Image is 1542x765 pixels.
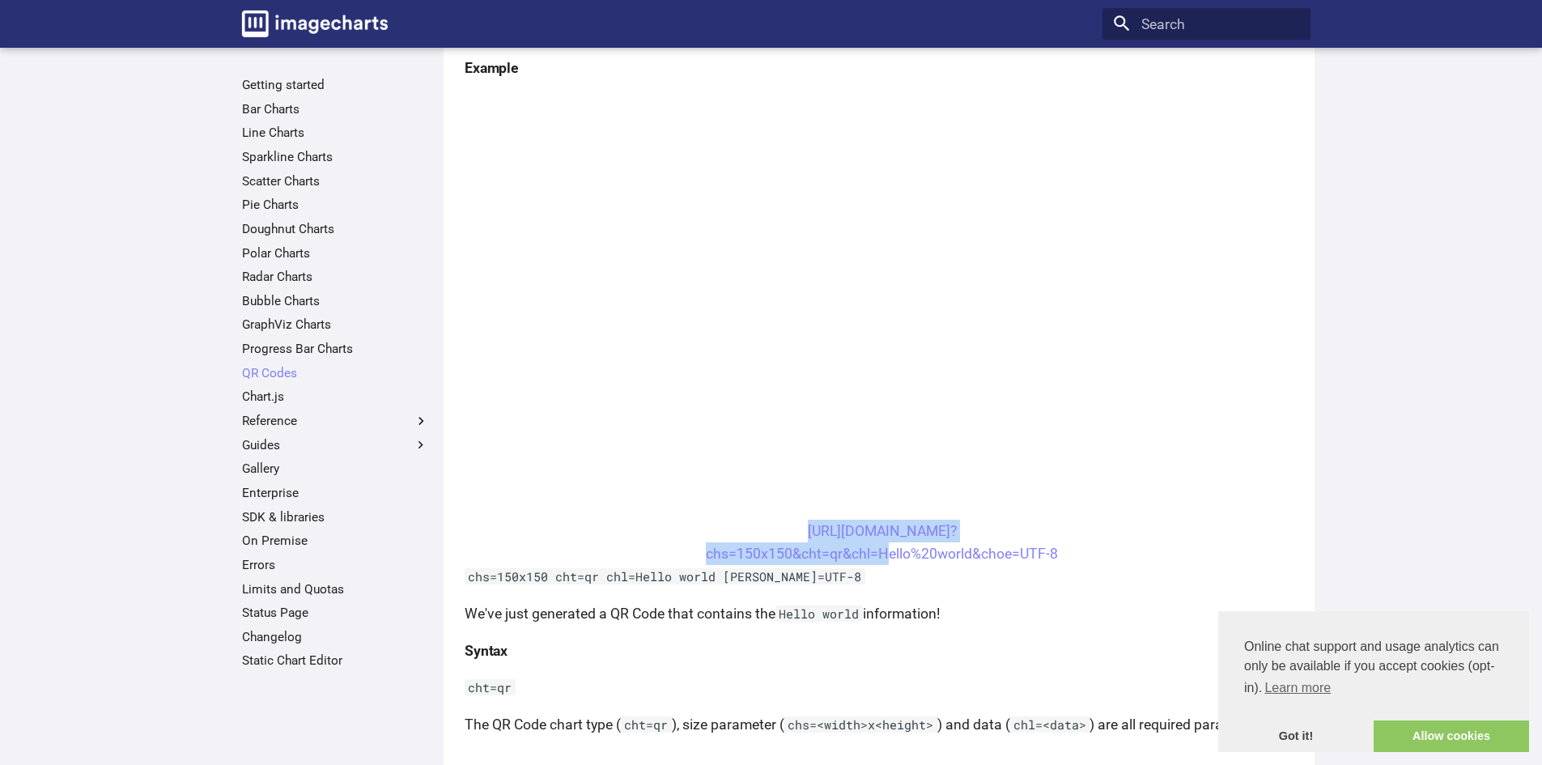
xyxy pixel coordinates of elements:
[242,605,429,621] a: Status Page
[465,679,516,695] code: cht=qr
[1374,720,1529,753] a: allow cookies
[706,523,1058,562] a: [URL][DOMAIN_NAME]?chs=150x150&cht=qr&chl=Hello%20world&choe=UTF-8
[242,413,429,429] label: Reference
[1010,716,1090,733] code: chl=<data>
[242,557,429,573] a: Errors
[465,568,865,584] code: chs=150x150 cht=qr chl=Hello world [PERSON_NAME]=UTF-8
[242,101,429,117] a: Bar Charts
[1244,637,1503,700] span: Online chat support and usage analytics can only be available if you accept cookies (opt-in).
[242,581,429,597] a: Limits and Quotas
[465,602,1300,625] p: We've just generated a QR Code that contains the information!
[242,341,429,357] a: Progress Bar Charts
[242,533,429,549] a: On Premise
[242,245,429,261] a: Polar Charts
[465,713,1300,736] p: The QR Code chart type ( ), size parameter ( ) and data ( ) are all required parameters.
[775,606,863,622] code: Hello world
[235,3,395,44] a: Image-Charts documentation
[242,629,429,645] a: Changelog
[242,173,429,189] a: Scatter Charts
[242,389,429,405] a: Chart.js
[242,221,429,237] a: Doughnut Charts
[242,293,429,309] a: Bubble Charts
[242,509,429,525] a: SDK & libraries
[1102,8,1310,40] input: Search
[242,437,429,453] label: Guides
[621,716,672,733] code: cht=qr
[465,640,1300,662] h4: Syntax
[242,317,429,333] a: GraphViz Charts
[1218,720,1374,753] a: dismiss cookie message
[465,57,1300,79] h4: Example
[242,77,429,93] a: Getting started
[242,197,429,213] a: Pie Charts
[242,485,429,501] a: Enterprise
[1218,611,1529,752] div: cookieconsent
[1262,676,1333,700] a: learn more about cookies
[242,125,429,141] a: Line Charts
[242,149,429,165] a: Sparkline Charts
[242,461,429,477] a: Gallery
[242,11,388,37] img: logo
[242,269,429,285] a: Radar Charts
[242,652,429,669] a: Static Chart Editor
[784,716,937,733] code: chs=<width>x<height>
[242,365,429,381] a: QR Codes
